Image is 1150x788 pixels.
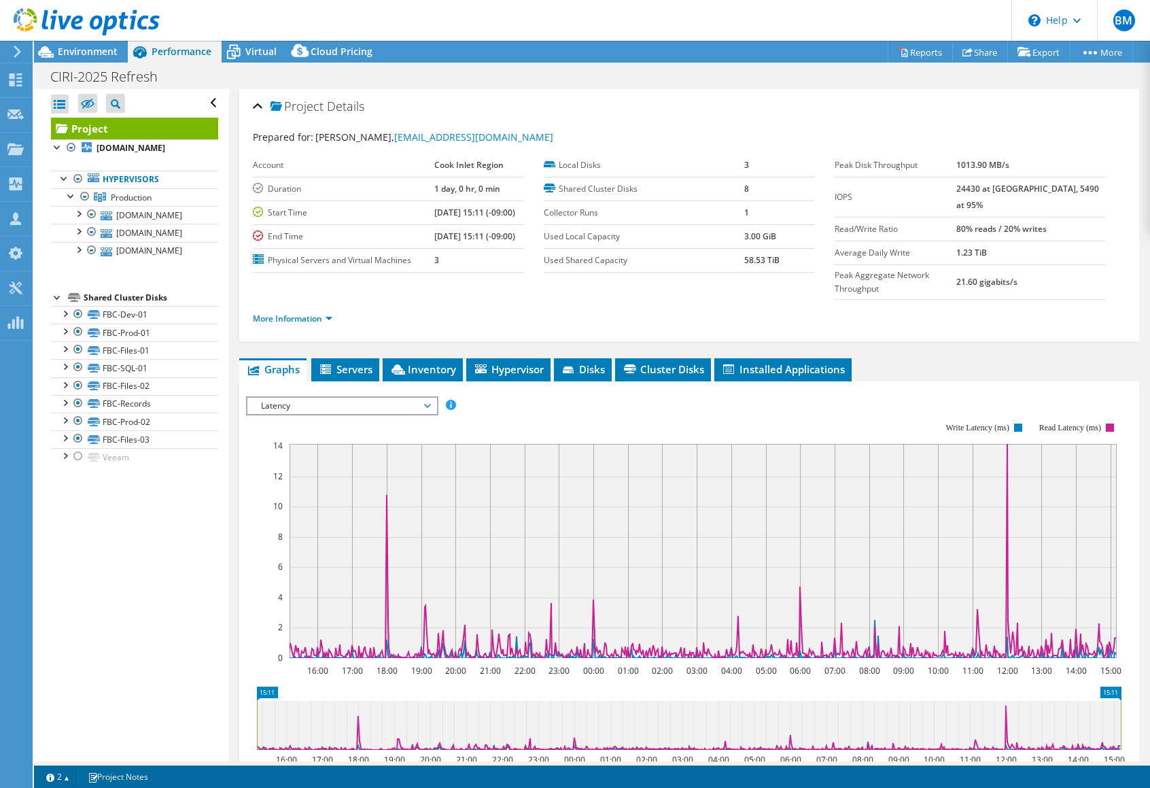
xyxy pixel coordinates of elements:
[434,159,504,171] b: Cook Inlet Region
[744,754,765,766] text: 05:00
[51,118,218,139] a: Project
[97,142,165,154] b: [DOMAIN_NAME]
[253,158,434,172] label: Account
[583,665,604,676] text: 00:00
[835,269,956,296] label: Peak Aggregate Network Throughput
[824,665,846,676] text: 07:00
[1039,423,1101,432] text: Read Latency (ms)
[636,754,657,766] text: 02:00
[816,754,837,766] text: 07:00
[852,754,873,766] text: 08:00
[253,254,434,267] label: Physical Servers and Virtual Machines
[622,362,704,376] span: Cluster Disks
[744,183,749,194] b: 8
[544,254,744,267] label: Used Shared Capacity
[835,246,956,260] label: Average Daily Write
[924,754,945,766] text: 10:00
[528,754,549,766] text: 23:00
[394,131,553,143] a: [EMAIL_ADDRESS][DOMAIN_NAME]
[952,41,1008,63] a: Share
[58,45,118,58] span: Environment
[51,206,218,224] a: [DOMAIN_NAME]
[960,754,981,766] text: 11:00
[1007,41,1070,63] a: Export
[445,665,466,676] text: 20:00
[51,224,218,241] a: [DOMAIN_NAME]
[835,190,956,204] label: IOPS
[51,242,218,260] a: [DOMAIN_NAME]
[721,362,845,376] span: Installed Applications
[420,754,441,766] text: 20:00
[84,290,218,306] div: Shared Cluster Disks
[888,754,909,766] text: 09:00
[434,207,515,218] b: [DATE] 15:11 (-09:00)
[111,192,152,203] span: Production
[859,665,880,676] text: 08:00
[618,665,639,676] text: 01:00
[492,754,513,766] text: 22:00
[744,159,749,171] b: 3
[152,45,211,58] span: Performance
[51,377,218,395] a: FBC-Files-02
[956,276,1017,288] b: 21.60 gigabits/s
[384,754,405,766] text: 19:00
[744,207,749,218] b: 1
[276,754,297,766] text: 16:00
[1028,14,1041,27] svg: \n
[515,665,536,676] text: 22:00
[377,665,398,676] text: 18:00
[315,131,553,143] span: [PERSON_NAME],
[312,754,333,766] text: 17:00
[928,665,949,676] text: 10:00
[1104,754,1125,766] text: 15:00
[246,362,300,376] span: Graphs
[456,754,477,766] text: 21:00
[253,230,434,243] label: End Time
[956,183,1099,211] b: 24430 at [GEOGRAPHIC_DATA], 5490 at 95%
[544,206,744,220] label: Collector Runs
[756,665,777,676] text: 05:00
[1113,10,1135,31] span: BM
[327,98,364,114] span: Details
[790,665,811,676] text: 06:00
[253,206,434,220] label: Start Time
[600,754,621,766] text: 01:00
[893,665,914,676] text: 09:00
[271,100,324,114] span: Project
[51,324,218,341] a: FBC-Prod-01
[480,665,501,676] text: 21:00
[51,188,218,206] a: Production
[411,665,432,676] text: 19:00
[544,158,744,172] label: Local Disks
[997,665,1018,676] text: 12:00
[78,768,158,785] a: Project Notes
[245,45,277,58] span: Virtual
[273,500,283,512] text: 10
[434,254,439,266] b: 3
[686,665,708,676] text: 03:00
[51,139,218,157] a: [DOMAIN_NAME]
[278,531,283,543] text: 8
[1070,41,1133,63] a: More
[1068,754,1089,766] text: 14:00
[253,182,434,196] label: Duration
[51,341,218,359] a: FBC-Files-01
[652,665,673,676] text: 02:00
[1031,665,1052,676] text: 13:00
[744,230,776,242] b: 3.00 GiB
[51,306,218,324] a: FBC-Dev-01
[51,448,218,466] a: Veeam
[434,230,515,242] b: [DATE] 15:11 (-09:00)
[311,45,372,58] span: Cloud Pricing
[956,247,987,258] b: 1.23 TiB
[37,768,79,785] a: 2
[434,183,500,194] b: 1 day, 0 hr, 0 min
[278,652,283,664] text: 0
[835,222,956,236] label: Read/Write Ratio
[273,470,283,482] text: 12
[318,362,372,376] span: Servers
[273,440,283,451] text: 14
[307,665,328,676] text: 16:00
[278,592,283,603] text: 4
[564,754,585,766] text: 00:00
